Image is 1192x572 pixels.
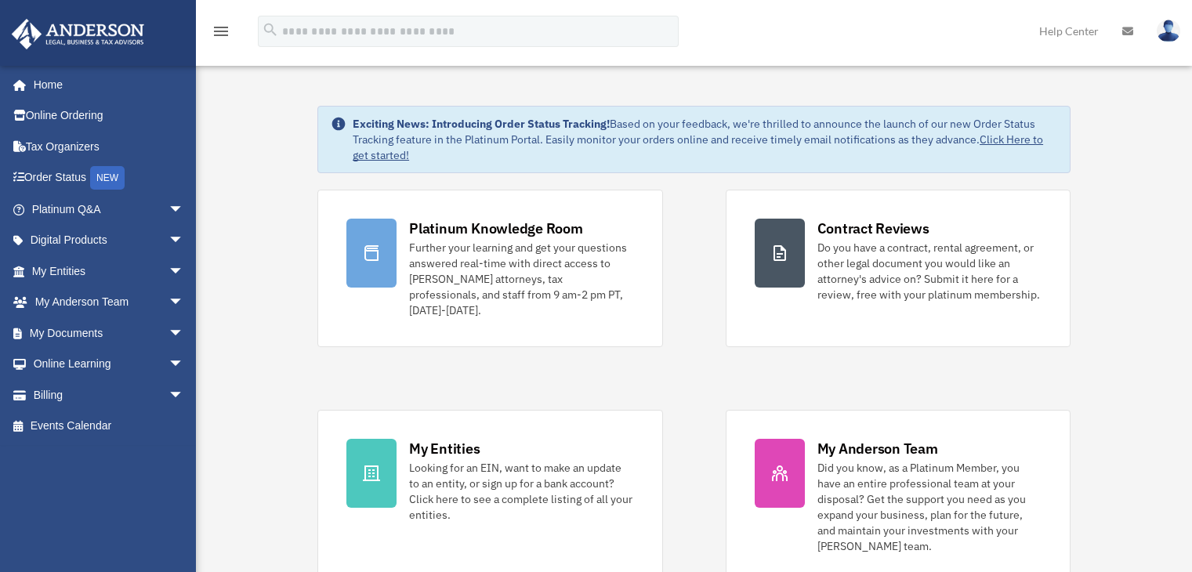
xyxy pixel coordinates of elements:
a: Platinum Knowledge Room Further your learning and get your questions answered real-time with dire... [317,190,662,347]
a: My Documentsarrow_drop_down [11,317,208,349]
i: search [262,21,279,38]
a: My Anderson Teamarrow_drop_down [11,287,208,318]
div: Looking for an EIN, want to make an update to an entity, or sign up for a bank account? Click her... [409,460,633,523]
div: Platinum Knowledge Room [409,219,583,238]
a: Billingarrow_drop_down [11,379,208,411]
i: menu [212,22,230,41]
div: My Anderson Team [817,439,938,458]
img: User Pic [1157,20,1180,42]
div: Did you know, as a Platinum Member, you have an entire professional team at your disposal? Get th... [817,460,1042,554]
a: Home [11,69,200,100]
span: arrow_drop_down [168,379,200,411]
img: Anderson Advisors Platinum Portal [7,19,149,49]
span: arrow_drop_down [168,349,200,381]
a: Platinum Q&Aarrow_drop_down [11,194,208,225]
span: arrow_drop_down [168,287,200,319]
a: menu [212,27,230,41]
a: Click Here to get started! [353,132,1043,162]
span: arrow_drop_down [168,225,200,257]
div: My Entities [409,439,480,458]
div: Do you have a contract, rental agreement, or other legal document you would like an attorney's ad... [817,240,1042,302]
div: Contract Reviews [817,219,929,238]
div: NEW [90,166,125,190]
a: Online Learningarrow_drop_down [11,349,208,380]
a: Contract Reviews Do you have a contract, rental agreement, or other legal document you would like... [726,190,1071,347]
strong: Exciting News: Introducing Order Status Tracking! [353,117,610,131]
div: Further your learning and get your questions answered real-time with direct access to [PERSON_NAM... [409,240,633,318]
a: Order StatusNEW [11,162,208,194]
a: Tax Organizers [11,131,208,162]
a: My Entitiesarrow_drop_down [11,255,208,287]
span: arrow_drop_down [168,255,200,288]
span: arrow_drop_down [168,317,200,349]
a: Digital Productsarrow_drop_down [11,225,208,256]
a: Events Calendar [11,411,208,442]
div: Based on your feedback, we're thrilled to announce the launch of our new Order Status Tracking fe... [353,116,1057,163]
a: Online Ordering [11,100,208,132]
span: arrow_drop_down [168,194,200,226]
